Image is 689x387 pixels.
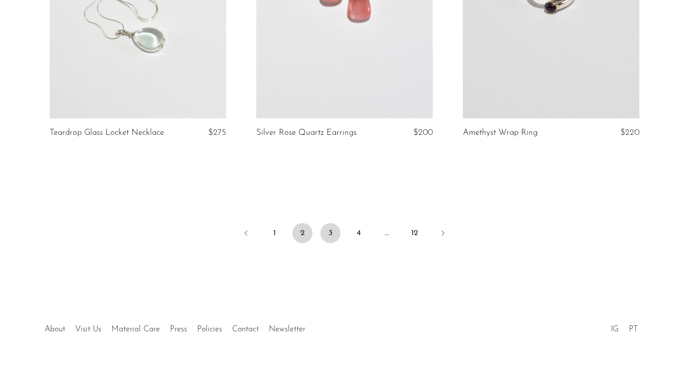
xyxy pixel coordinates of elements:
[111,325,160,333] a: Material Care
[611,325,619,333] a: IG
[320,223,340,243] a: 3
[197,325,222,333] a: Policies
[232,325,259,333] a: Contact
[620,128,639,137] span: $220
[292,223,312,243] span: 2
[170,325,187,333] a: Press
[264,223,284,243] a: 1
[629,325,638,333] a: PT
[45,325,65,333] a: About
[208,128,226,137] span: $275
[463,128,538,137] a: Amethyst Wrap Ring
[75,325,101,333] a: Visit Us
[377,223,397,243] span: …
[433,223,453,245] a: Next
[606,317,643,336] ul: Social Medias
[256,128,357,137] a: Silver Rose Quartz Earrings
[40,317,310,336] ul: Quick links
[236,223,256,245] a: Previous
[405,223,425,243] a: 12
[50,128,164,137] a: Teardrop Glass Locket Necklace
[413,128,433,137] span: $200
[349,223,369,243] a: 4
